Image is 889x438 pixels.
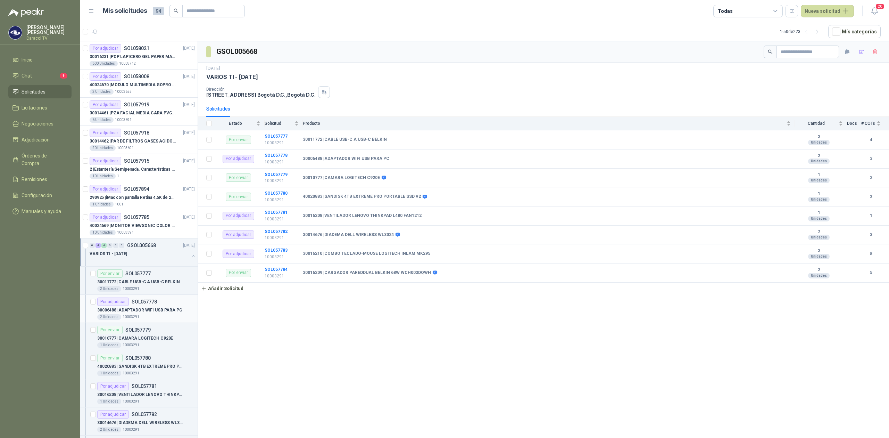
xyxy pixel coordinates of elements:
a: Remisiones [8,173,72,186]
span: Producto [303,121,785,126]
p: 10003291 [123,371,139,376]
p: 30010777 | CAMARA LOGITECH C920E [97,335,173,342]
p: 10003291 [123,286,139,292]
h1: Mis solicitudes [103,6,147,16]
a: Negociaciones [8,117,72,130]
b: 4 [861,137,881,143]
a: Adjudicación [8,133,72,146]
p: 10003391 [117,230,134,235]
b: 30016209 | CARGADOR PAREDDUAL BELKIN 68W WCH003DQWH [303,270,431,276]
b: 1 [795,210,843,216]
button: 20 [868,5,881,17]
p: 10003291 [123,427,139,432]
p: 290925 | iMac con pantalla Retina 4,5K de 24 pulgadas M4 [90,194,176,201]
div: Por adjudicar [223,155,254,163]
p: 10003291 [265,178,299,184]
b: 1 [795,191,843,197]
th: Docs [847,117,861,130]
div: 0 [107,243,113,248]
div: Por adjudicar [223,212,254,220]
div: Por adjudicar [90,157,121,165]
p: 30006488 | ADAPTADOR WIFI USB PARA PC [97,307,182,314]
a: SOL057784 [265,267,288,272]
div: 0 [119,243,124,248]
div: Por adjudicar [90,129,121,137]
p: SOL057915 [124,159,149,163]
div: Por adjudicar [97,298,129,306]
a: SOL057781 [265,210,288,215]
a: Por adjudicarSOL057785[DATE] 40024669 |MONITOR VIEWSONIC COLOR PRO VP2786-4K10 Unidades10003391 [80,210,198,238]
b: 2 [861,175,881,181]
p: 10003291 [265,273,299,279]
p: SOL057919 [124,102,149,107]
a: SOL057777 [265,134,288,139]
b: 3 [861,155,881,162]
div: 2 Unidades [97,427,121,432]
div: Por enviar [226,269,251,277]
div: 2 Unidades [97,286,121,292]
div: Por enviar [226,193,251,201]
p: SOL057779 [125,327,151,332]
p: 10003291 [265,254,299,260]
span: Negociaciones [22,120,53,128]
button: Añadir Solicitud [198,283,247,294]
b: 5 [861,269,881,276]
p: 10003291 [265,235,299,241]
div: Por adjudicar [97,410,129,419]
div: Por adjudicar [90,213,121,221]
h3: GSOL005668 [216,46,258,57]
span: 9 [60,73,67,79]
div: 2 Unidades [90,89,114,95]
p: [DATE] [183,45,195,52]
a: Licitaciones [8,101,72,114]
b: 2 [795,229,843,235]
p: 40024670 | MODULO MULTIMEDIA GOPRO HERO 12 BLACK [90,82,176,88]
a: Manuales y ayuda [8,205,72,218]
a: Por adjudicarSOL05778130016208 |VENTILADOR LENOVO THINKPAD L480 FAN12121 Unidades10003291 [80,379,198,407]
p: 30011772 | CABLE USB-C A USB-C BELKIN [97,279,180,285]
b: 30016208 | VENTILADOR LENOVO THINKPAD L480 FAN1212 [303,213,422,219]
div: 1 Unidades [97,399,121,404]
b: 2 [795,153,843,159]
b: 2 [795,267,843,273]
b: SOL057782 [265,229,288,234]
button: Nueva solicitud [801,5,854,17]
a: SOL057783 [265,248,288,253]
p: GSOL005668 [127,243,156,248]
a: Por adjudicarSOL057915[DATE] 2 |Estantería Semipesada. Características en el adjunto10 Unidades1 [80,154,198,182]
div: Por adjudicar [90,72,121,81]
div: Unidades [808,216,830,221]
div: 1 Unidades [97,342,121,348]
p: 1001 [115,202,123,207]
div: 1 - 50 de 223 [780,26,823,37]
p: [DATE] [183,242,195,249]
span: 20 [875,3,885,10]
p: SOL057785 [124,215,149,220]
span: Licitaciones [22,104,47,112]
a: SOL057780 [265,191,288,196]
div: Solicitudes [206,105,230,113]
th: Estado [216,117,265,130]
div: Unidades [808,140,830,145]
p: 1 [117,173,119,179]
p: 30014461 | PZA FACIAL MEDIA CARA PVC SERIE 6000 3M [90,110,176,116]
p: [DATE] [183,130,195,136]
div: Por enviar [97,354,123,362]
b: 40020883 | SANDISK 4TB EXTREME PRO PORTABLE SSD V2 [303,194,421,200]
span: Órdenes de Compra [22,152,65,167]
span: Estado [216,121,255,126]
div: 0 [113,243,118,248]
a: Por adjudicarSOL057919[DATE] 30014461 |PZA FACIAL MEDIA CARA PVC SERIE 6000 3M6 Unidades10003691 [80,98,198,126]
div: Unidades [808,197,830,202]
p: [DATE] [183,102,195,108]
p: 10003291 [265,216,299,222]
div: Por enviar [226,136,251,144]
img: Logo peakr [8,8,44,17]
p: 10003291 [265,140,299,146]
div: Por enviar [226,173,251,182]
p: 30016208 | VENTILADOR LENOVO THINKPAD L480 FAN1212 [97,391,184,398]
b: 1 [795,172,843,178]
p: Caracol TV [26,36,72,40]
div: 10 Unidades [90,173,116,179]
